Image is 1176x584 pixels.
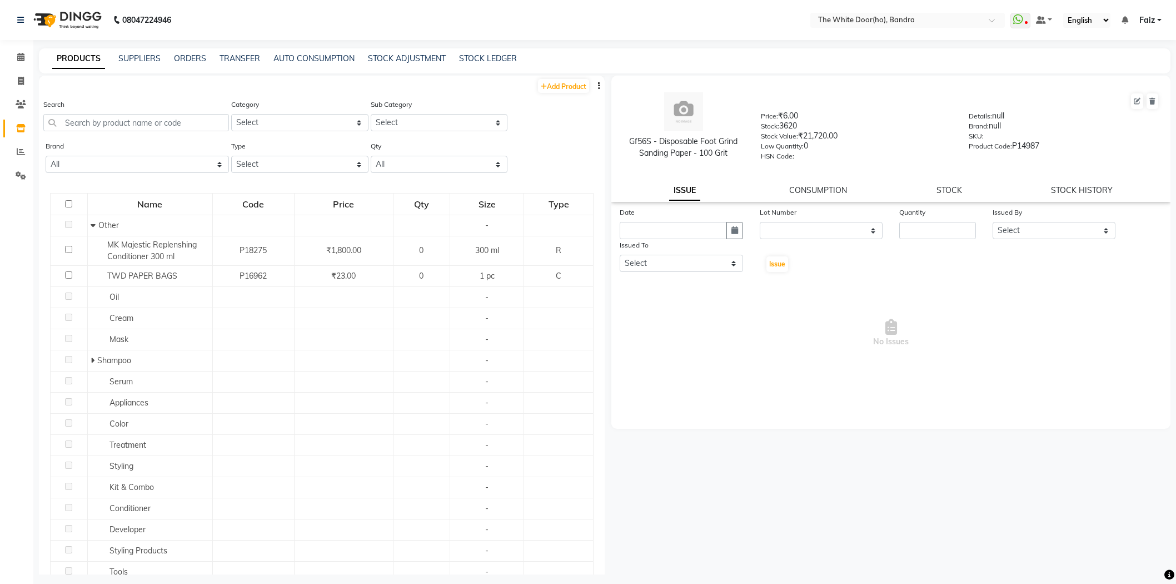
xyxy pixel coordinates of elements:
[1139,14,1155,26] span: Faiz
[485,398,489,408] span: -
[761,140,952,156] div: 0
[1051,185,1113,195] a: STOCK HISTORY
[109,313,133,323] span: Cream
[761,121,779,131] label: Stock:
[451,194,523,214] div: Size
[220,53,260,63] a: TRANSFER
[525,194,592,214] div: Type
[91,355,97,365] span: Expand Row
[46,141,64,151] label: Brand
[109,419,128,429] span: Color
[109,503,151,513] span: Conditioner
[231,141,246,151] label: Type
[485,461,489,471] span: -
[109,482,154,492] span: Kit & Combo
[769,260,785,268] span: Issue
[969,111,992,121] label: Details:
[789,185,847,195] a: CONSUMPTION
[91,220,98,230] span: Collapse Row
[109,461,133,471] span: Styling
[993,207,1022,217] label: Issued By
[480,271,495,281] span: 1 pc
[485,567,489,577] span: -
[368,53,446,63] a: STOCK ADJUSTMENT
[485,440,489,450] span: -
[419,271,423,281] span: 0
[761,120,952,136] div: 3620
[419,245,423,255] span: 0
[761,141,804,151] label: Low Quantity:
[761,111,778,121] label: Price:
[761,130,952,146] div: ₹21,720.00
[28,4,104,36] img: logo
[485,334,489,344] span: -
[97,355,131,365] span: Shampoo
[109,440,146,450] span: Treatment
[485,482,489,492] span: -
[109,567,128,577] span: Tools
[669,181,700,201] a: ISSUE
[485,355,489,365] span: -
[213,194,293,214] div: Code
[969,140,1160,156] div: P14987
[109,334,128,344] span: Mask
[766,256,788,272] button: Issue
[622,136,744,159] div: Gf56S - Disposable Foot Grind Sanding Paper - 100 Grit
[371,141,381,151] label: Qty
[109,398,148,408] span: Appliances
[109,292,119,302] span: Oil
[107,240,197,261] span: MK Majestic Replenshing Conditioner 300 ml
[174,53,206,63] a: ORDERS
[969,120,1160,136] div: null
[761,110,952,126] div: ₹6.00
[485,419,489,429] span: -
[43,100,64,110] label: Search
[485,377,489,387] span: -
[664,92,703,131] img: avatar
[52,49,105,69] a: PRODUCTS
[485,524,489,534] span: -
[118,53,161,63] a: SUPPLIERS
[485,220,489,230] span: -
[475,245,499,255] span: 300 ml
[761,131,798,141] label: Stock Value:
[485,292,489,302] span: -
[231,100,259,110] label: Category
[43,114,229,131] input: Search by product name or code
[969,141,1012,151] label: Product Code:
[761,151,794,161] label: HSN Code:
[326,245,361,255] span: ₹1,800.00
[109,524,146,534] span: Developer
[273,53,355,63] a: AUTO CONSUMPTION
[371,100,412,110] label: Sub Category
[899,207,925,217] label: Quantity
[620,207,635,217] label: Date
[98,220,119,230] span: Other
[394,194,449,214] div: Qty
[485,313,489,323] span: -
[760,207,796,217] label: Lot Number
[107,271,177,281] span: TWD PAPER BAGS
[485,546,489,556] span: -
[109,546,167,556] span: Styling Products
[109,377,133,387] span: Serum
[240,271,267,281] span: P16962
[88,194,212,214] div: Name
[538,79,589,93] a: Add Product
[459,53,517,63] a: STOCK LEDGER
[485,503,489,513] span: -
[331,271,356,281] span: ₹23.00
[969,121,989,131] label: Brand:
[122,4,171,36] b: 08047224946
[556,271,561,281] span: C
[969,131,984,141] label: SKU:
[620,278,1162,389] span: No Issues
[969,110,1160,126] div: null
[240,245,267,255] span: P18275
[295,194,392,214] div: Price
[556,245,561,255] span: R
[936,185,962,195] a: STOCK
[620,240,649,250] label: Issued To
